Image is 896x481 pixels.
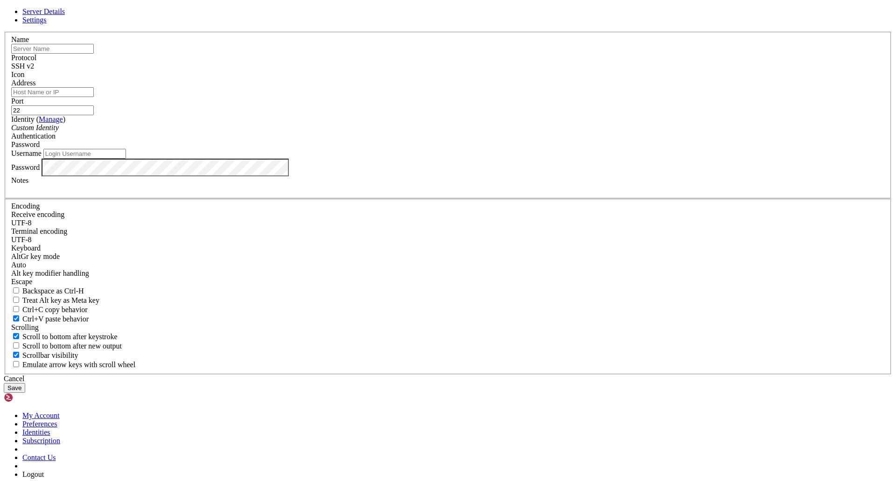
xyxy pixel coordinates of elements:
div: Escape [11,278,885,286]
label: Set the expected encoding for data received from the host. If the encodings do not match, visual ... [11,210,64,218]
input: Host Name or IP [11,87,94,97]
a: Preferences [22,420,57,428]
input: Emulate arrow keys with scroll wheel [13,361,19,367]
label: Encoding [11,202,40,210]
div: Cancel [4,375,892,383]
label: Whether the Alt key acts as a Meta key or as a distinct Alt key. [11,296,99,304]
label: Controls how the Alt key is handled. Escape: Send an ESC prefix. 8-Bit: Add 128 to the typed char... [11,269,89,277]
input: Login Username [43,149,126,159]
button: Save [4,383,25,393]
a: Contact Us [22,453,56,461]
span: UTF-8 [11,219,32,227]
div: Password [11,140,885,149]
span: Treat Alt key as Meta key [22,296,99,304]
label: Authentication [11,132,56,140]
span: ( ) [36,115,65,123]
label: Address [11,79,35,87]
label: Set the expected encoding for data received from the host. If the encodings do not match, visual ... [11,252,60,260]
div: Custom Identity [11,124,885,132]
label: Identity [11,115,65,123]
span: SSH v2 [11,62,34,70]
label: Password [11,163,40,171]
label: When using the alternative screen buffer, and DECCKM (Application Cursor Keys) is active, mouse w... [11,361,135,369]
label: Keyboard [11,244,41,252]
input: Backspace as Ctrl-H [13,287,19,293]
span: Ctrl+C copy behavior [22,306,88,314]
span: Scroll to bottom after new output [22,342,122,350]
label: Scrolling [11,323,39,331]
label: Ctrl-C copies if true, send ^C to host if false. Ctrl-Shift-C sends ^C to host if true, copies if... [11,306,88,314]
label: Scroll to bottom after new output. [11,342,122,350]
a: Logout [22,470,44,478]
div: UTF-8 [11,219,885,227]
span: Scrollbar visibility [22,351,78,359]
span: Emulate arrow keys with scroll wheel [22,361,135,369]
input: Scrollbar visibility [13,352,19,358]
span: UTF-8 [11,236,32,244]
span: Ctrl+V paste behavior [22,315,89,323]
label: The vertical scrollbar mode. [11,351,78,359]
img: Shellngn [4,393,57,402]
span: Escape [11,278,32,286]
i: Custom Identity [11,124,59,132]
label: Ctrl+V pastes if true, sends ^V to host if false. Ctrl+Shift+V sends ^V to host if true, pastes i... [11,315,89,323]
input: Port Number [11,105,94,115]
input: Ctrl+V paste behavior [13,315,19,321]
input: Server Name [11,44,94,54]
label: Username [11,149,42,157]
input: Treat Alt key as Meta key [13,297,19,303]
label: Whether to scroll to the bottom on any keystroke. [11,333,118,341]
span: Backspace as Ctrl-H [22,287,84,295]
a: Manage [39,115,63,123]
a: My Account [22,411,60,419]
input: Ctrl+C copy behavior [13,306,19,312]
label: If true, the backspace should send BS ('\x08', aka ^H). Otherwise the backspace key should send '... [11,287,84,295]
a: Subscription [22,437,60,445]
a: Identities [22,428,50,436]
label: Notes [11,176,28,184]
label: Name [11,35,29,43]
div: Auto [11,261,885,269]
input: Scroll to bottom after new output [13,342,19,349]
div: UTF-8 [11,236,885,244]
span: Scroll to bottom after keystroke [22,333,118,341]
a: Settings [22,16,47,24]
label: Port [11,97,24,105]
label: The default terminal encoding. ISO-2022 enables character map translations (like graphics maps). ... [11,227,67,235]
label: Protocol [11,54,36,62]
div: SSH v2 [11,62,885,70]
label: Icon [11,70,24,78]
span: Auto [11,261,26,269]
span: Password [11,140,40,148]
a: Server Details [22,7,65,15]
input: Scroll to bottom after keystroke [13,333,19,339]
